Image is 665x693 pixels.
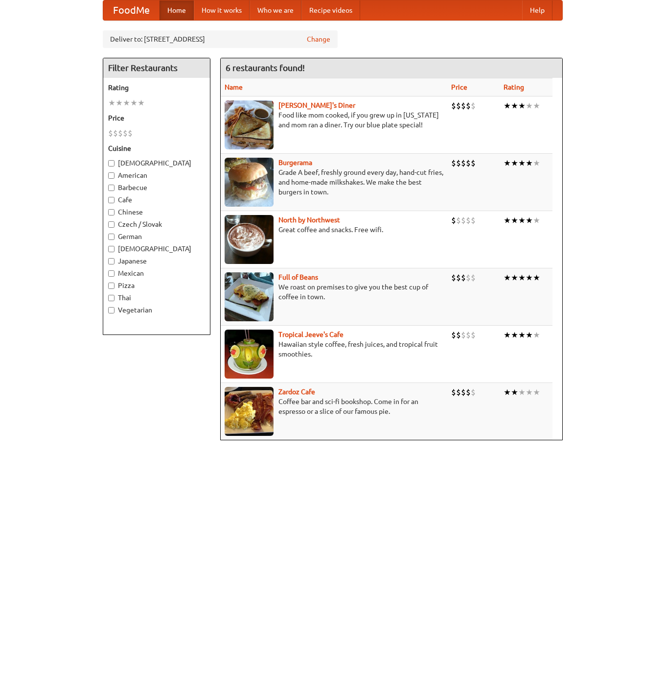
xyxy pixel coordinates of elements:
[471,387,476,398] li: $
[128,128,133,139] li: $
[130,97,138,108] li: ★
[526,215,533,226] li: ★
[103,0,160,20] a: FoodMe
[103,30,338,48] div: Deliver to: [STREET_ADDRESS]
[225,167,443,197] p: Grade A beef, freshly ground every day, hand-cut fries, and home-made milkshakes. We make the bes...
[108,281,205,290] label: Pizza
[115,97,123,108] li: ★
[194,0,250,20] a: How it works
[451,387,456,398] li: $
[511,100,518,111] li: ★
[526,387,533,398] li: ★
[504,158,511,168] li: ★
[108,258,115,264] input: Japanese
[108,170,205,180] label: American
[471,330,476,340] li: $
[526,100,533,111] li: ★
[108,268,205,278] label: Mexican
[108,234,115,240] input: German
[451,272,456,283] li: $
[108,207,205,217] label: Chinese
[278,388,315,396] a: Zardoz Cafe
[108,307,115,313] input: Vegetarian
[108,172,115,179] input: American
[518,330,526,340] li: ★
[108,183,205,192] label: Barbecue
[278,273,318,281] a: Full of Beans
[518,387,526,398] li: ★
[103,58,210,78] h4: Filter Restaurants
[461,100,466,111] li: $
[301,0,360,20] a: Recipe videos
[471,100,476,111] li: $
[278,159,312,167] a: Burgerama
[518,158,526,168] li: ★
[504,387,511,398] li: ★
[307,34,330,44] a: Change
[518,100,526,111] li: ★
[471,272,476,283] li: $
[533,330,540,340] li: ★
[160,0,194,20] a: Home
[526,330,533,340] li: ★
[108,270,115,277] input: Mexican
[250,0,301,20] a: Who we are
[225,110,443,130] p: Food like mom cooked, if you grew up in [US_STATE] and mom ran a diner. Try our blue plate special!
[225,272,274,321] img: beans.jpg
[225,83,243,91] a: Name
[511,215,518,226] li: ★
[278,216,340,224] a: North by Northwest
[278,101,355,109] a: [PERSON_NAME]'s Diner
[108,185,115,191] input: Barbecue
[461,215,466,226] li: $
[108,232,205,241] label: German
[471,215,476,226] li: $
[533,100,540,111] li: ★
[456,100,461,111] li: $
[461,387,466,398] li: $
[225,330,274,379] img: jeeves.jpg
[225,225,443,235] p: Great coffee and snacks. Free wifi.
[466,158,471,168] li: $
[278,331,344,338] b: Tropical Jeeve's Cafe
[533,158,540,168] li: ★
[461,272,466,283] li: $
[108,246,115,252] input: [DEMOGRAPHIC_DATA]
[108,158,205,168] label: [DEMOGRAPHIC_DATA]
[471,158,476,168] li: $
[466,272,471,283] li: $
[526,158,533,168] li: ★
[225,215,274,264] img: north.jpg
[466,100,471,111] li: $
[518,272,526,283] li: ★
[225,387,274,436] img: zardoz.jpg
[466,330,471,340] li: $
[451,158,456,168] li: $
[504,83,524,91] a: Rating
[533,272,540,283] li: ★
[108,160,115,167] input: [DEMOGRAPHIC_DATA]
[108,221,115,228] input: Czech / Slovak
[451,83,467,91] a: Price
[108,195,205,205] label: Cafe
[108,219,205,229] label: Czech / Slovak
[108,305,205,315] label: Vegetarian
[108,197,115,203] input: Cafe
[225,339,443,359] p: Hawaiian style coffee, fresh juices, and tropical fruit smoothies.
[511,387,518,398] li: ★
[533,387,540,398] li: ★
[108,256,205,266] label: Japanese
[108,143,205,153] h5: Cuisine
[226,63,305,72] ng-pluralize: 6 restaurants found!
[123,97,130,108] li: ★
[461,330,466,340] li: $
[108,97,115,108] li: ★
[108,244,205,254] label: [DEMOGRAPHIC_DATA]
[511,272,518,283] li: ★
[456,215,461,226] li: $
[108,283,115,289] input: Pizza
[118,128,123,139] li: $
